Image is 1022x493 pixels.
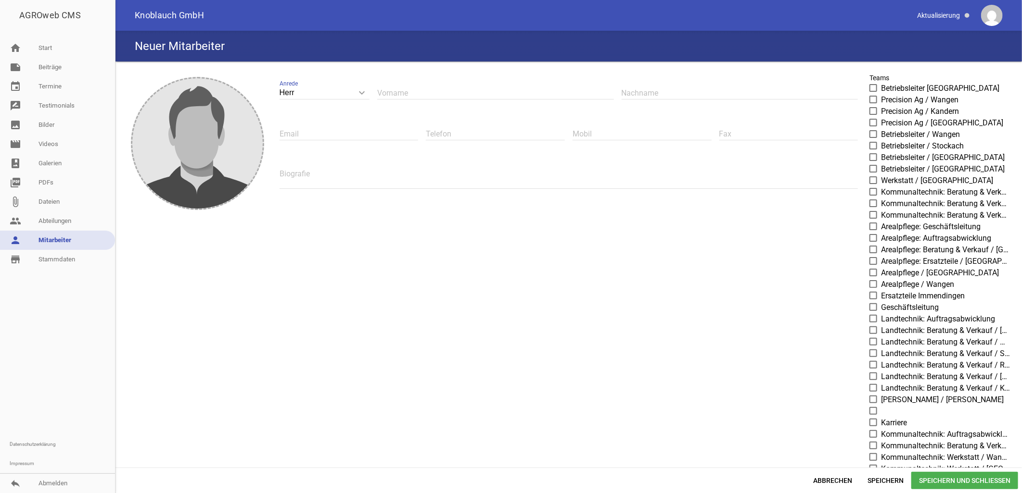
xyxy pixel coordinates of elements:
i: people [10,215,21,227]
span: Werkstatt / [GEOGRAPHIC_DATA] [881,175,993,186]
span: [PERSON_NAME] / [PERSON_NAME] [881,394,1004,406]
span: Betriebsleiter [GEOGRAPHIC_DATA] [881,83,999,94]
span: Speichern [860,472,911,489]
span: Betriebsleiter / Stockach [881,140,964,152]
i: person [10,234,21,246]
span: Arealpflege: Ersatzteile / [GEOGRAPHIC_DATA] [881,256,1010,267]
span: Precision Ag / [GEOGRAPHIC_DATA] [881,117,1003,129]
i: store_mall_directory [10,254,21,265]
span: Landtechnik: Beratung & Verkauf / Ringsheim [881,359,1010,371]
span: Landtechnik: Beratung & Verkauf / Stockach [881,348,1010,359]
span: Abbrechen [805,472,860,489]
span: Arealpflege: Beratung & Verkauf / [GEOGRAPHIC_DATA] [881,244,1010,256]
i: event [10,81,21,92]
span: Arealpflege / [GEOGRAPHIC_DATA] [881,267,999,279]
span: Kommunaltechnik: Beratung & Verkauf / [GEOGRAPHIC_DATA] [881,198,1010,210]
i: home [10,42,21,54]
i: rate_review [10,100,21,111]
span: Landtechnik: Beratung & Verkauf / Kandern [881,382,1010,394]
span: Landtechnik: Auftragsabwicklung [881,313,995,325]
span: Kommunaltechnik: Werkstatt / Wangen [881,452,1010,463]
span: Kommunaltechnik: Beratung & Verkauf [881,440,1010,452]
i: reply [10,478,21,489]
i: note [10,62,21,73]
span: Kommunaltechnik: Werkstatt / [GEOGRAPHIC_DATA] [881,463,1010,475]
span: Betriebsleiter / Wangen [881,129,960,140]
h4: Neuer Mitarbeiter [135,38,225,54]
span: Karriere [881,417,907,429]
span: Kommunaltechnik: Auftragsabwicklung [881,429,1010,440]
i: photo_album [10,158,21,169]
span: Precision Ag / Kandern [881,106,959,117]
i: attach_file [10,196,21,208]
span: Ersatzteile Immendingen [881,290,965,302]
span: Kommunaltechnik: Beratung & Verkauf / Wangen [881,186,1010,198]
span: Landtechnik: Beratung & Verkauf / Wangen [881,336,1010,348]
span: Arealpflege / Wangen [881,279,954,290]
span: Kommunaltechnik: Beratung & Verkauf / Immendingen [881,210,1010,221]
span: Betriebsleiter / [GEOGRAPHIC_DATA] [881,152,1005,163]
span: Landtechnik: Beratung & Verkauf / [GEOGRAPHIC_DATA] [881,325,1010,336]
span: Arealpflege: Auftragsabwicklung [881,233,991,244]
label: Teams [869,73,889,83]
i: image [10,119,21,131]
i: movie [10,138,21,150]
i: picture_as_pdf [10,177,21,188]
span: Speichern und Schließen [911,472,1018,489]
span: Precision Ag / Wangen [881,94,958,106]
span: Betriebsleiter / [GEOGRAPHIC_DATA] [881,163,1005,175]
span: Arealpflege: Geschäftsleitung [881,221,981,233]
span: Geschäftsleitung [881,302,939,313]
i: keyboard_arrow_down [354,85,370,100]
span: Landtechnik: Beratung & Verkauf / [GEOGRAPHIC_DATA] [881,371,1010,382]
span: Knoblauch GmbH [135,11,204,20]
